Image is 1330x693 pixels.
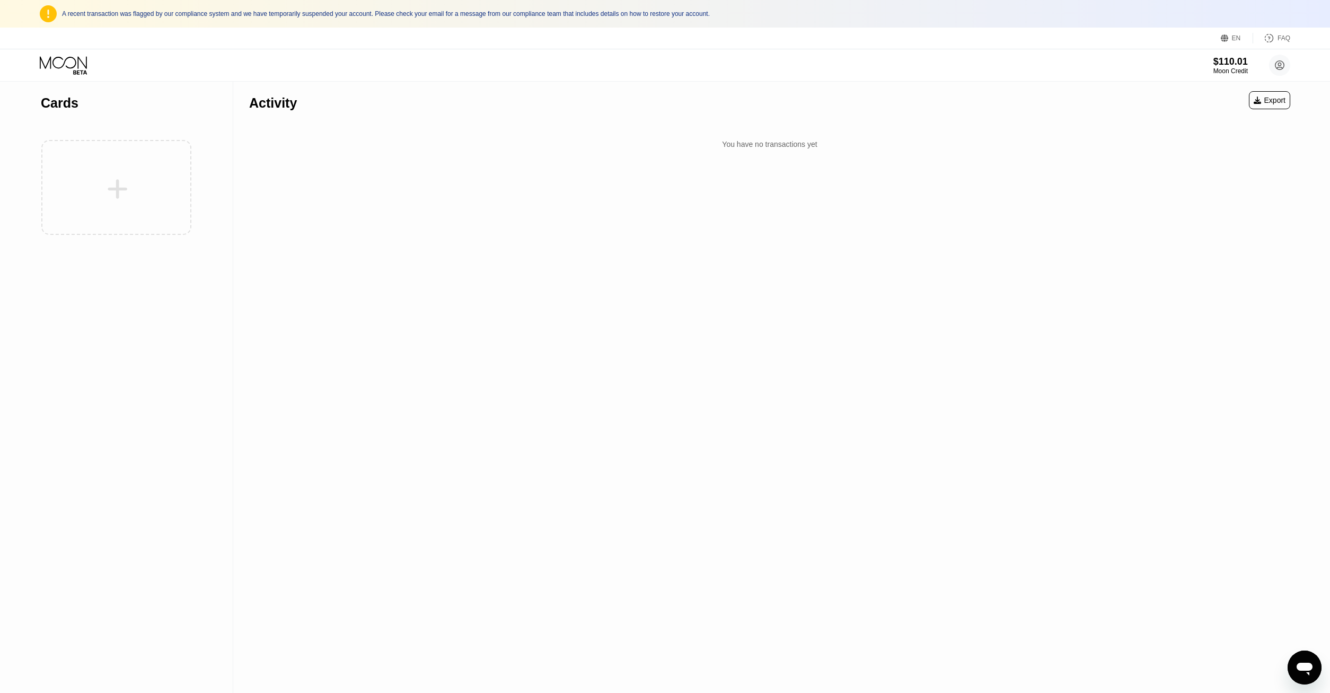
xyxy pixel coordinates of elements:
[1232,34,1241,42] div: EN
[1253,33,1290,43] div: FAQ
[1213,56,1248,75] div: $110.01Moon Credit
[249,135,1290,154] div: You have no transactions yet
[1288,651,1322,685] iframe: Button to launch messaging window
[1249,91,1290,109] div: Export
[62,10,1290,17] div: A recent transaction was flagged by our compliance system and we have temporarily suspended your ...
[1254,96,1285,104] div: Export
[1221,33,1253,43] div: EN
[1278,34,1290,42] div: FAQ
[1213,56,1248,67] div: $110.01
[41,95,78,111] div: Cards
[249,95,297,111] div: Activity
[1213,67,1248,75] div: Moon Credit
